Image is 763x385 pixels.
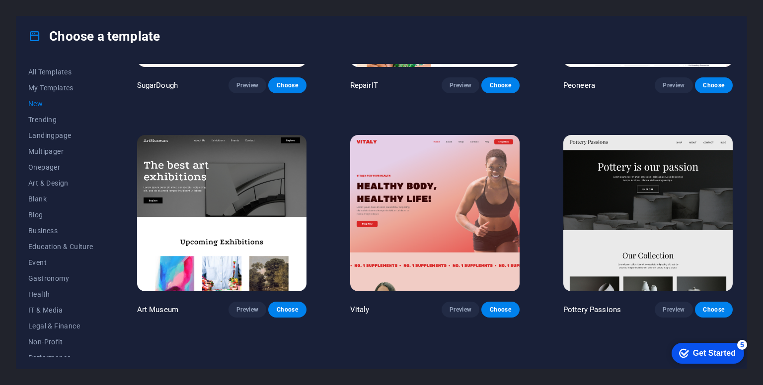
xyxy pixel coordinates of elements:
button: Choose [481,77,519,93]
button: Non-Profit [28,334,93,350]
button: Choose [268,77,306,93]
h4: Choose a template [28,28,160,44]
button: Performance [28,350,93,366]
button: Preview [442,77,479,93]
img: Vitaly [350,135,520,291]
button: Multipager [28,143,93,159]
span: Choose [703,81,725,89]
span: Education & Culture [28,243,93,251]
span: My Templates [28,84,93,92]
button: Art & Design [28,175,93,191]
span: Blog [28,211,93,219]
button: Preview [655,302,692,318]
button: Business [28,223,93,239]
span: Business [28,227,93,235]
button: Landingpage [28,128,93,143]
span: Preview [663,306,685,314]
button: IT & Media [28,302,93,318]
img: Art Museum [137,135,306,291]
p: RepairIT [350,80,378,90]
span: Art & Design [28,179,93,187]
button: My Templates [28,80,93,96]
span: Preview [450,306,471,314]
span: Legal & Finance [28,322,93,330]
button: Preview [655,77,692,93]
span: All Templates [28,68,93,76]
button: Onepager [28,159,93,175]
span: Preview [236,81,258,89]
button: Health [28,286,93,302]
button: Legal & Finance [28,318,93,334]
button: Gastronomy [28,270,93,286]
p: SugarDough [137,80,178,90]
button: All Templates [28,64,93,80]
button: Blank [28,191,93,207]
span: Choose [276,81,298,89]
span: Preview [450,81,471,89]
p: Art Museum [137,305,178,315]
span: Choose [703,306,725,314]
button: Preview [229,77,266,93]
button: Choose [695,77,733,93]
button: Preview [442,302,479,318]
button: Event [28,255,93,270]
span: Preview [663,81,685,89]
span: Landingpage [28,131,93,139]
span: Performance [28,354,93,362]
span: Preview [236,306,258,314]
span: Gastronomy [28,274,93,282]
p: Peoneera [563,80,595,90]
span: Choose [276,306,298,314]
button: Education & Culture [28,239,93,255]
span: Onepager [28,163,93,171]
button: Trending [28,112,93,128]
div: 5 [74,2,83,12]
button: Choose [481,302,519,318]
span: Non-Profit [28,338,93,346]
span: Choose [489,81,511,89]
span: Trending [28,116,93,124]
div: Get Started 5 items remaining, 0% complete [8,5,80,26]
span: Event [28,258,93,266]
button: Blog [28,207,93,223]
button: Choose [695,302,733,318]
button: Choose [268,302,306,318]
p: Pottery Passions [563,305,621,315]
p: Vitaly [350,305,370,315]
img: Pottery Passions [563,135,733,291]
button: Preview [229,302,266,318]
span: IT & Media [28,306,93,314]
span: Multipager [28,147,93,155]
span: Health [28,290,93,298]
button: New [28,96,93,112]
span: New [28,100,93,108]
span: Choose [489,306,511,314]
span: Blank [28,195,93,203]
div: Get Started [29,11,72,20]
